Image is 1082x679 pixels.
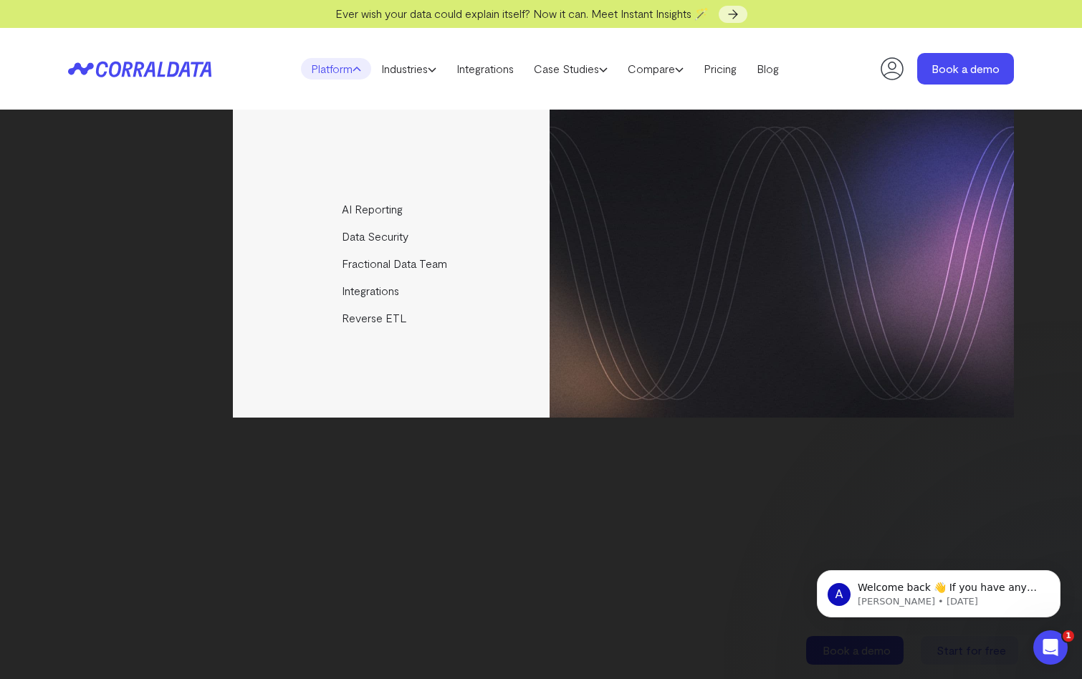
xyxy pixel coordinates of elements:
[694,58,747,80] a: Pricing
[917,53,1014,85] a: Book a demo
[233,250,552,277] a: Fractional Data Team
[446,58,524,80] a: Integrations
[335,6,709,20] span: Ever wish your data could explain itself? Now it can. Meet Instant Insights 🪄
[618,58,694,80] a: Compare
[233,304,552,332] a: Reverse ETL
[795,540,1082,640] iframe: Intercom notifications message
[1033,630,1068,665] iframe: Intercom live chat
[524,58,618,80] a: Case Studies
[301,58,371,80] a: Platform
[233,196,552,223] a: AI Reporting
[233,277,552,304] a: Integrations
[371,58,446,80] a: Industries
[747,58,789,80] a: Blog
[233,223,552,250] a: Data Security
[1063,630,1074,642] span: 1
